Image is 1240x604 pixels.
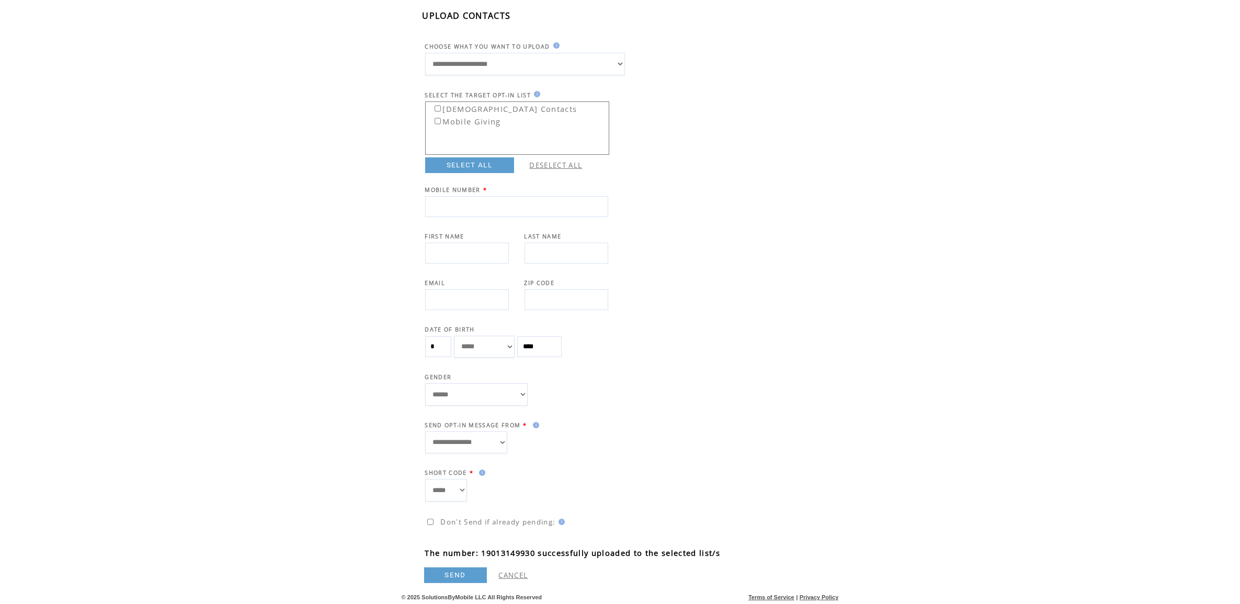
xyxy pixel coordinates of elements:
[427,113,501,127] label: Mobile Giving
[425,279,446,287] span: EMAIL
[425,326,475,333] span: DATE OF BIRTH
[796,594,798,600] span: |
[435,105,441,112] input: [DEMOGRAPHIC_DATA] Contacts
[423,545,834,561] span: The number: 19013149930 successfully uploaded to the selected list/s
[800,594,839,600] a: Privacy Policy
[530,422,539,428] img: help.gif
[423,10,511,21] span: UPLOAD CONTACTS
[427,101,577,114] label: [DEMOGRAPHIC_DATA] Contacts
[435,118,441,124] input: Mobile Giving
[440,517,555,527] span: Don't Send if already pending:
[748,594,794,600] a: Terms of Service
[425,92,531,99] span: SELECT THE TARGET OPT-IN LIST
[425,157,514,173] a: SELECT ALL
[425,421,521,429] span: SEND OPT-IN MESSAGE FROM
[531,91,540,97] img: help.gif
[555,519,565,525] img: help.gif
[525,233,562,240] span: LAST NAME
[550,42,560,49] img: help.gif
[425,186,481,193] span: MOBILE NUMBER
[476,470,485,476] img: help.gif
[525,279,555,287] span: ZIP CODE
[425,469,467,476] span: SHORT CODE
[402,594,542,600] span: © 2025 SolutionsByMobile LLC All Rights Reserved
[499,571,528,580] a: CANCEL
[530,161,583,170] a: DESELECT ALL
[425,43,550,50] span: CHOOSE WHAT YOU WANT TO UPLOAD
[425,373,452,381] span: GENDER
[424,567,487,583] a: SEND
[425,233,464,240] span: FIRST NAME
